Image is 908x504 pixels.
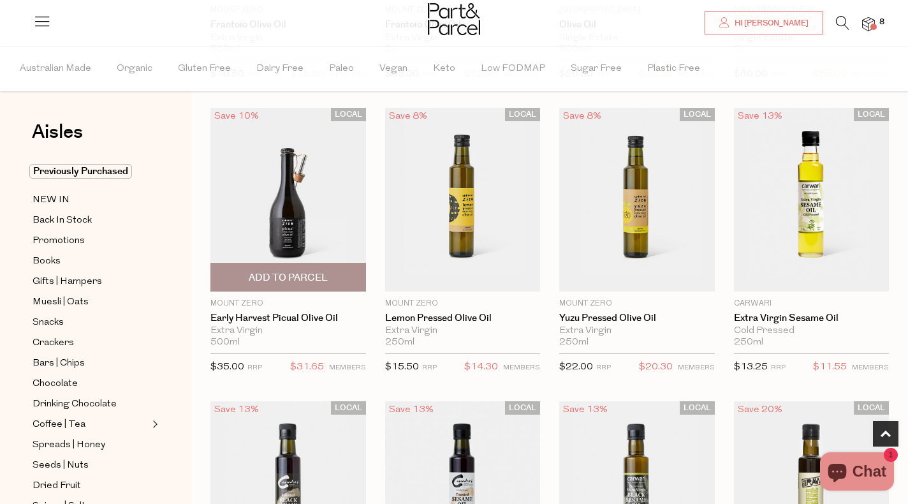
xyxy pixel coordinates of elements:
span: LOCAL [331,108,366,121]
span: Dried Fruit [33,478,81,494]
div: Save 13% [210,401,263,419]
span: Add To Parcel [249,271,328,285]
span: Dairy Free [256,47,304,91]
span: Crackers [33,336,74,351]
span: 250ml [559,337,589,348]
span: Keto [433,47,455,91]
span: NEW IN [33,193,70,208]
small: MEMBERS [852,364,889,371]
span: Books [33,254,61,269]
a: Snacks [33,315,149,330]
span: LOCAL [505,401,540,415]
span: $20.30 [639,359,673,376]
span: LOCAL [680,108,715,121]
inbox-online-store-chat: Shopify online store chat [816,452,898,494]
small: RRP [771,364,786,371]
img: Extra Virgin Sesame Oil [734,108,890,291]
a: Gifts | Hampers [33,274,149,290]
div: Extra Virgin [385,325,541,337]
span: Sugar Free [571,47,622,91]
a: Extra Virgin Sesame Oil [734,313,890,324]
span: $13.25 [734,362,768,372]
a: Early Harvest Picual Olive Oil [210,313,366,324]
span: Aisles [32,118,83,146]
div: Save 13% [559,401,611,419]
span: Gifts | Hampers [33,274,102,290]
small: RRP [422,364,437,371]
span: Chocolate [33,376,78,392]
div: Save 10% [210,108,263,125]
span: Bars | Chips [33,356,85,371]
button: Add To Parcel [210,263,366,292]
div: Cold Pressed [734,325,890,337]
img: Early Harvest Picual Olive Oil [210,108,366,291]
p: Carwari [734,298,890,309]
a: Bars | Chips [33,355,149,371]
div: Save 8% [559,108,605,125]
p: Mount Zero [559,298,715,309]
a: Aisles [32,122,83,154]
span: 250ml [385,337,414,348]
small: RRP [247,364,262,371]
span: LOCAL [505,108,540,121]
div: Save 13% [385,401,437,419]
p: Mount Zero [210,298,366,309]
a: Spreads | Honey [33,437,149,453]
span: Coffee | Tea [33,417,85,433]
span: Plastic Free [647,47,700,91]
button: Expand/Collapse Coffee | Tea [149,417,158,432]
div: Extra Virgin [559,325,715,337]
span: $22.00 [559,362,593,372]
span: LOCAL [331,401,366,415]
a: Hi [PERSON_NAME] [705,11,823,34]
img: Yuzu Pressed Olive Oil [559,108,715,291]
a: Muesli | Oats [33,294,149,310]
a: Crackers [33,335,149,351]
span: Spreads | Honey [33,438,105,453]
span: Back In Stock [33,213,92,228]
small: MEMBERS [678,364,715,371]
span: $14.30 [464,359,498,376]
small: RRP [596,364,611,371]
span: Seeds | Nuts [33,458,89,473]
span: Previously Purchased [29,164,132,179]
a: Yuzu Pressed Olive Oil [559,313,715,324]
a: Chocolate [33,376,149,392]
span: 500ml [210,337,240,348]
span: 250ml [734,337,763,348]
span: Organic [117,47,152,91]
span: 8 [876,17,888,28]
img: Lemon Pressed Olive Oil [385,108,541,291]
a: 8 [862,17,875,31]
span: $11.55 [813,359,847,376]
span: $31.65 [290,359,324,376]
a: Previously Purchased [33,164,149,179]
a: Dried Fruit [33,478,149,494]
span: Hi [PERSON_NAME] [731,18,809,29]
a: Drinking Chocolate [33,396,149,412]
span: LOCAL [854,401,889,415]
div: Extra Virgin [210,325,366,337]
a: Books [33,253,149,269]
div: Save 13% [734,108,786,125]
small: MEMBERS [503,364,540,371]
small: MEMBERS [329,364,366,371]
div: Save 8% [385,108,431,125]
a: Back In Stock [33,212,149,228]
span: Muesli | Oats [33,295,89,310]
span: $15.50 [385,362,419,372]
a: NEW IN [33,192,149,208]
a: Lemon Pressed Olive Oil [385,313,541,324]
span: Vegan [379,47,407,91]
span: Australian Made [20,47,91,91]
a: Promotions [33,233,149,249]
a: Seeds | Nuts [33,457,149,473]
span: $35.00 [210,362,244,372]
span: Drinking Chocolate [33,397,117,412]
p: Mount Zero [385,298,541,309]
a: Coffee | Tea [33,417,149,433]
span: Low FODMAP [481,47,545,91]
img: Part&Parcel [428,3,480,35]
span: LOCAL [854,108,889,121]
span: Promotions [33,233,85,249]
